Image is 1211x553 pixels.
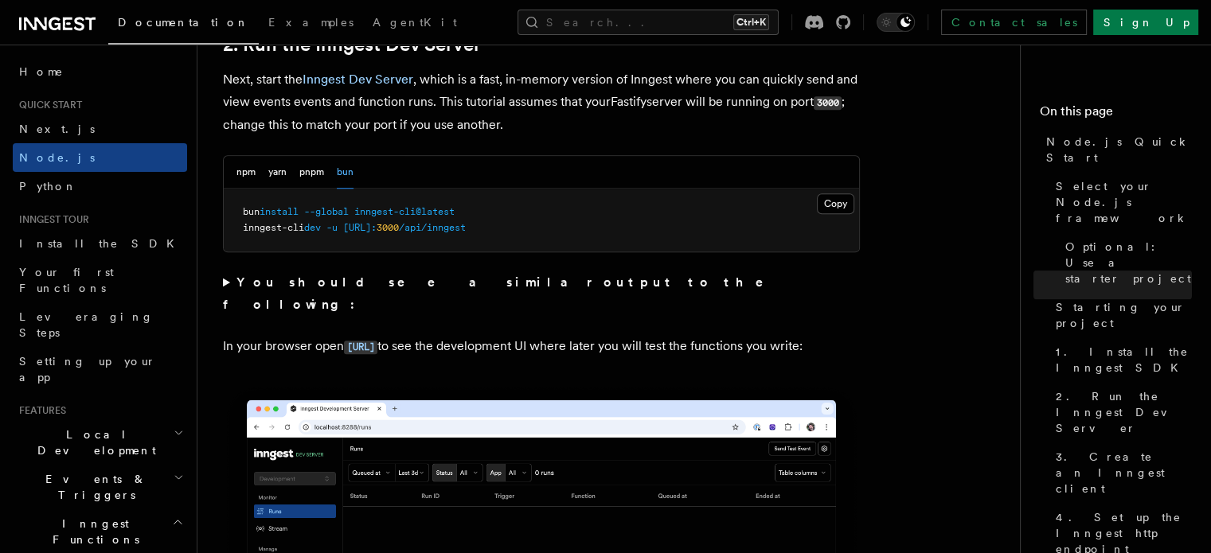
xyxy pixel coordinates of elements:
[299,156,324,189] button: pnpm
[1065,239,1192,286] span: Optional: Use a starter project
[1046,134,1192,166] span: Node.js Quick Start
[19,310,154,339] span: Leveraging Steps
[13,258,187,302] a: Your first Functions
[13,213,89,226] span: Inngest tour
[13,404,66,417] span: Features
[19,151,95,164] span: Node.js
[259,5,363,43] a: Examples
[19,123,95,135] span: Next.js
[814,96,842,110] code: 3000
[1049,382,1192,442] a: 2. Run the Inngest Dev Server
[1056,299,1192,331] span: Starting your project
[13,115,187,143] a: Next.js
[268,156,287,189] button: yarn
[268,16,354,29] span: Examples
[941,10,1087,35] a: Contact sales
[363,5,467,43] a: AgentKit
[13,465,187,509] button: Events & Triggers
[1056,449,1192,497] span: 3. Create an Inngest client
[13,229,187,258] a: Install the SDK
[243,206,260,217] span: bun
[373,16,457,29] span: AgentKit
[303,72,413,87] a: Inngest Dev Server
[1049,293,1192,337] a: Starting your project
[399,222,466,233] span: /api/inngest
[1049,442,1192,503] a: 3. Create an Inngest client
[260,206,299,217] span: install
[118,16,249,29] span: Documentation
[19,237,184,250] span: Install the SDK
[877,13,915,32] button: Toggle dark mode
[1093,10,1198,35] a: Sign Up
[344,341,377,354] code: [URL]
[236,156,256,189] button: npm
[19,180,77,193] span: Python
[377,222,399,233] span: 3000
[19,266,114,294] span: Your first Functions
[243,222,304,233] span: inngest-cli
[1040,127,1192,172] a: Node.js Quick Start
[518,10,779,35] button: Search...Ctrl+K
[13,57,187,86] a: Home
[344,338,377,353] a: [URL]
[108,5,259,45] a: Documentation
[304,206,349,217] span: --global
[13,302,187,347] a: Leveraging Steps
[1049,172,1192,232] a: Select your Node.js framework
[13,420,187,465] button: Local Development
[1049,337,1192,382] a: 1. Install the Inngest SDK
[326,222,338,233] span: -u
[13,516,172,547] span: Inngest Functions
[733,14,769,30] kbd: Ctrl+K
[1056,388,1192,436] span: 2. Run the Inngest Dev Server
[13,347,187,391] a: Setting up your app
[1040,102,1192,127] h4: On this page
[343,222,377,233] span: [URL]:
[13,426,174,458] span: Local Development
[1059,232,1192,293] a: Optional: Use a starter project
[19,64,64,80] span: Home
[1056,178,1192,226] span: Select your Node.js framework
[223,275,786,312] strong: You should see a similar output to the following:
[223,271,860,316] summary: You should see a similar output to the following:
[1056,344,1192,376] span: 1. Install the Inngest SDK
[223,68,860,136] p: Next, start the , which is a fast, in-memory version of Inngest where you can quickly send and vi...
[304,222,321,233] span: dev
[337,156,354,189] button: bun
[13,471,174,503] span: Events & Triggers
[13,143,187,172] a: Node.js
[223,335,860,358] p: In your browser open to see the development UI where later you will test the functions you write:
[13,172,187,201] a: Python
[19,355,156,384] span: Setting up your app
[817,193,854,214] button: Copy
[354,206,455,217] span: inngest-cli@latest
[13,99,82,111] span: Quick start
